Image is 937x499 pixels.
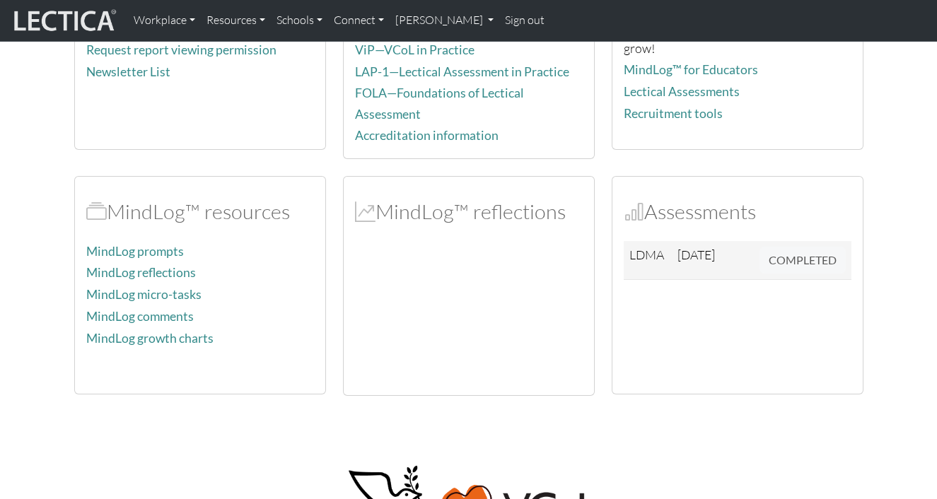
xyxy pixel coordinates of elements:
h2: Assessments [624,199,851,224]
a: Recruitment tools [624,106,723,121]
a: MindLog reflections [86,265,196,280]
a: Workplace [128,6,201,35]
a: Request report viewing permission [86,42,277,57]
a: MindLog micro-tasks [86,287,202,302]
a: Connect [328,6,390,35]
span: [DATE] [677,247,715,262]
a: LAP-1—Lectical Assessment in Practice [355,64,569,79]
a: Accreditation information [355,128,499,143]
img: lecticalive [11,7,117,34]
h2: MindLog™ reflections [355,199,583,224]
h2: MindLog™ resources [86,199,314,224]
a: FOLA—Foundations of Lectical Assessment [355,86,524,121]
a: Newsletter List [86,64,170,79]
a: MindLog comments [86,309,194,324]
a: MindLog prompts [86,244,184,259]
a: Schools [271,6,328,35]
a: Sign out [499,6,550,35]
a: Resources [201,6,271,35]
a: Lectical Assessments [624,84,740,99]
span: MindLog [355,199,376,224]
a: MindLog growth charts [86,331,214,346]
a: ViP—VCoL in Practice [355,42,475,57]
a: [PERSON_NAME] [390,6,499,35]
span: MindLog™ resources [86,199,107,224]
a: MindLog™ for Educators [624,62,758,77]
span: Assessments [624,199,644,224]
td: LDMA [624,241,672,280]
